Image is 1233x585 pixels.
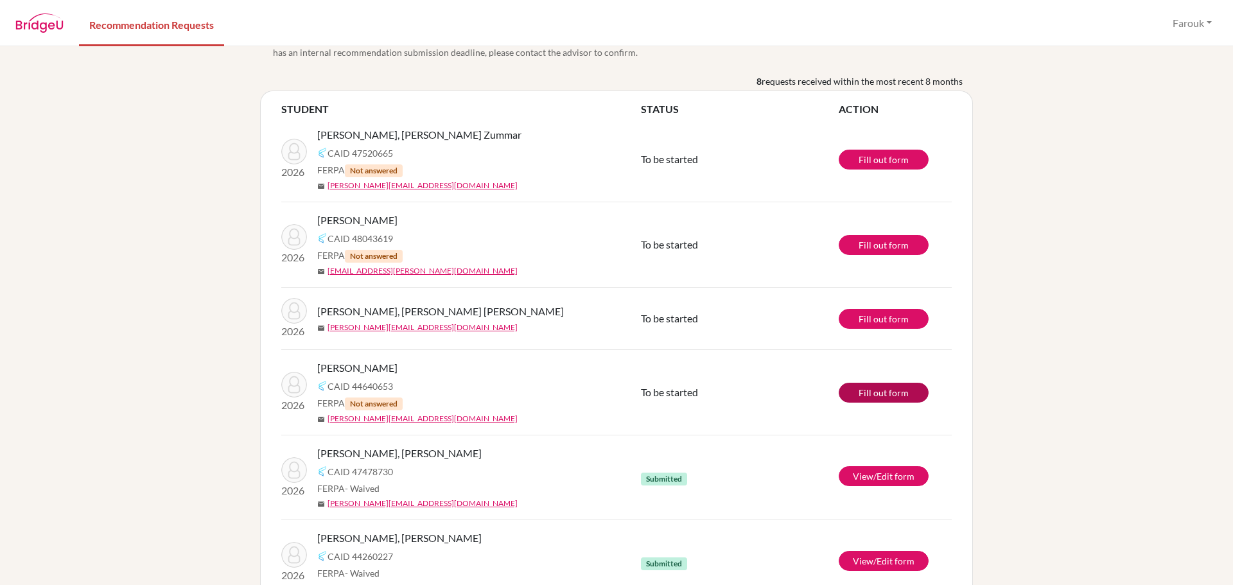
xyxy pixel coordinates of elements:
span: - Waived [345,568,380,579]
span: FERPA [317,566,380,580]
span: CAID 48043619 [328,232,393,245]
span: [PERSON_NAME] [317,360,398,376]
span: - Waived [345,483,380,494]
img: Common App logo [317,381,328,391]
a: Fill out form [839,383,929,403]
span: To be started [641,386,698,398]
a: View/Edit form [839,466,929,486]
p: 2026 [281,250,307,265]
span: To be started [641,312,698,324]
a: [PERSON_NAME][EMAIL_ADDRESS][DOMAIN_NAME] [328,180,518,191]
b: 8 [756,74,762,88]
th: ACTION [839,101,952,117]
img: Common App logo [317,148,328,158]
button: Farouk [1167,11,1218,35]
a: [PERSON_NAME][EMAIL_ADDRESS][DOMAIN_NAME] [328,498,518,509]
span: FERPA [317,163,403,177]
span: Submitted [641,557,687,570]
th: STATUS [641,101,839,117]
th: STUDENT [281,101,641,117]
a: [EMAIL_ADDRESS][PERSON_NAME][DOMAIN_NAME] [328,265,518,277]
span: [PERSON_NAME], [PERSON_NAME] [317,446,482,461]
a: Recommendation Requests [79,2,224,46]
span: mail [317,415,325,423]
span: CAID 47478730 [328,465,393,478]
img: BridgeU logo [15,13,64,33]
a: Fill out form [839,150,929,170]
p: 2026 [281,483,307,498]
span: Not answered [345,164,403,177]
span: CAID 47520665 [328,146,393,160]
span: [PERSON_NAME], [PERSON_NAME] [PERSON_NAME] [317,304,564,319]
p: 2026 [281,164,307,180]
span: mail [317,268,325,275]
a: Fill out form [839,309,929,329]
a: [PERSON_NAME][EMAIL_ADDRESS][DOMAIN_NAME] [328,413,518,424]
span: CAID 44260227 [328,550,393,563]
img: Lopez, Adolfo [281,372,307,397]
span: To be started [641,238,698,250]
span: mail [317,500,325,508]
p: 2026 [281,397,307,413]
span: Submitted [641,473,687,485]
span: CAID 44640653 [328,380,393,393]
img: Frank, Handal Zummar [281,139,307,164]
img: Common App logo [317,466,328,476]
span: Not answered [345,397,403,410]
img: Common App logo [317,233,328,243]
a: View/Edit form [839,551,929,571]
span: [PERSON_NAME], [PERSON_NAME] [317,530,482,546]
span: FERPA [317,249,403,263]
img: Luis, Valle Ferrera [281,298,307,324]
p: 2026 [281,568,307,583]
span: [PERSON_NAME], [PERSON_NAME] Zummar [317,127,521,143]
img: Flores, Jaime [281,224,307,250]
span: FERPA [317,396,403,410]
img: Carlos, Irias Rubi [281,542,307,568]
span: mail [317,324,325,332]
img: Common App logo [317,551,328,561]
span: [PERSON_NAME] [317,213,398,228]
a: Fill out form [839,235,929,255]
a: [PERSON_NAME][EMAIL_ADDRESS][DOMAIN_NAME] [328,322,518,333]
span: Not answered [345,250,403,263]
img: Carlos, Kattan Joya [281,457,307,483]
span: mail [317,182,325,190]
span: To be started [641,153,698,165]
p: 2026 [281,324,307,339]
span: FERPA [317,482,380,495]
span: requests received within the most recent 8 months [762,74,963,88]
